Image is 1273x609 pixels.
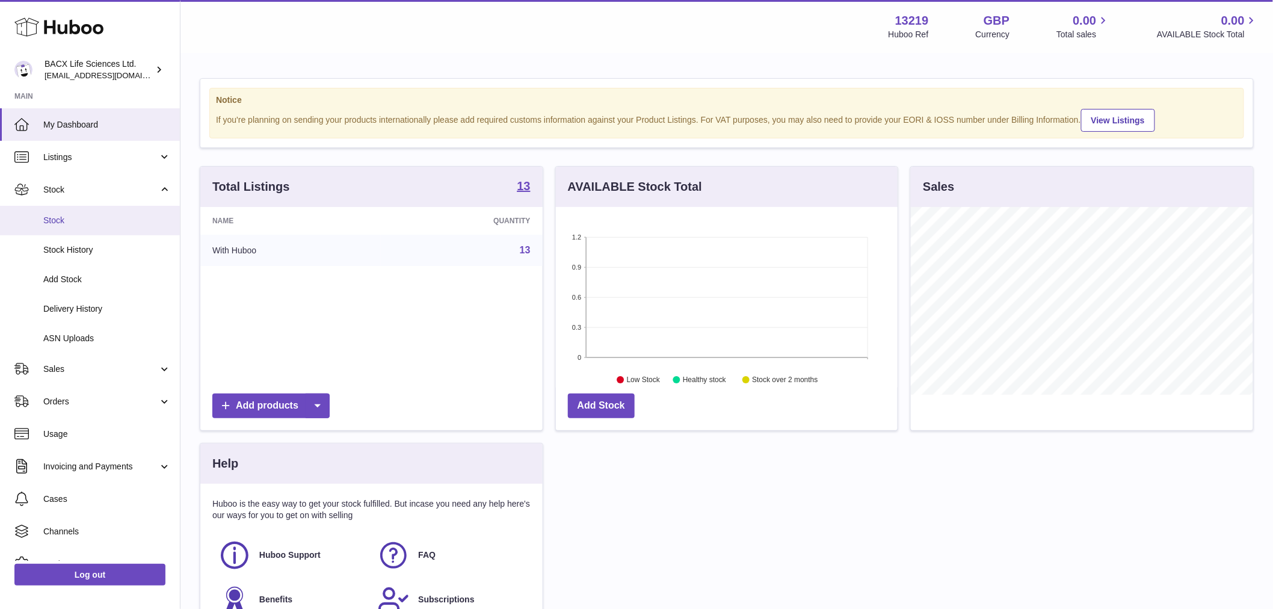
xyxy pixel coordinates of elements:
[259,549,321,561] span: Huboo Support
[568,179,702,195] h3: AVAILABLE Stock Total
[752,376,818,385] text: Stock over 2 months
[43,493,171,505] span: Cases
[45,58,153,81] div: BACX Life Sciences Ltd.
[572,264,581,271] text: 0.9
[212,179,290,195] h3: Total Listings
[216,107,1238,132] div: If you're planning on sending your products internationally please add required customs informati...
[43,152,158,163] span: Listings
[259,594,292,605] span: Benefits
[895,13,929,29] strong: 13219
[43,461,158,472] span: Invoicing and Payments
[43,396,158,407] span: Orders
[212,456,238,472] h3: Help
[923,179,954,195] h3: Sales
[578,354,581,361] text: 0
[43,333,171,344] span: ASN Uploads
[683,376,727,385] text: Healthy stock
[572,294,581,301] text: 0.6
[572,233,581,241] text: 1.2
[1073,13,1097,29] span: 0.00
[418,594,474,605] span: Subscriptions
[43,526,171,537] span: Channels
[1221,13,1245,29] span: 0.00
[381,207,543,235] th: Quantity
[14,61,32,79] img: internalAdmin-13219@internal.huboo.com
[43,428,171,440] span: Usage
[43,119,171,131] span: My Dashboard
[1056,13,1110,40] a: 0.00 Total sales
[14,564,165,586] a: Log out
[43,184,158,196] span: Stock
[1157,29,1259,40] span: AVAILABLE Stock Total
[212,394,330,418] a: Add products
[517,180,530,194] a: 13
[43,244,171,256] span: Stock History
[200,207,381,235] th: Name
[216,94,1238,106] strong: Notice
[568,394,635,418] a: Add Stock
[218,539,365,572] a: Huboo Support
[43,215,171,226] span: Stock
[43,274,171,285] span: Add Stock
[520,245,531,255] a: 13
[43,558,171,570] span: Settings
[627,376,661,385] text: Low Stock
[572,324,581,331] text: 0.3
[45,70,177,80] span: [EMAIL_ADDRESS][DOMAIN_NAME]
[418,549,436,561] span: FAQ
[1056,29,1110,40] span: Total sales
[43,303,171,315] span: Delivery History
[1081,109,1155,132] a: View Listings
[889,29,929,40] div: Huboo Ref
[377,539,524,572] a: FAQ
[200,235,381,266] td: With Huboo
[984,13,1009,29] strong: GBP
[212,498,531,521] p: Huboo is the easy way to get your stock fulfilled. But incase you need any help here's our ways f...
[976,29,1010,40] div: Currency
[517,180,530,192] strong: 13
[1157,13,1259,40] a: 0.00 AVAILABLE Stock Total
[43,363,158,375] span: Sales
